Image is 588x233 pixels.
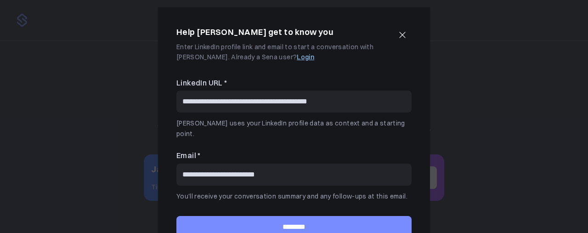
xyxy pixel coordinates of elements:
[176,77,412,89] label: LinkedIn URL *
[297,53,314,61] a: Login
[176,191,412,201] p: You’ll receive your conversation summary and any follow-ups at this email.
[176,150,412,162] label: Email *
[176,26,333,39] h2: Help [PERSON_NAME] get to know you
[176,42,390,63] p: Enter LinkedIn profile link and email to start a conversation with [PERSON_NAME]. Already a Sena ...
[176,118,412,139] p: [PERSON_NAME] uses your LinkedIn profile data as context and a starting point.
